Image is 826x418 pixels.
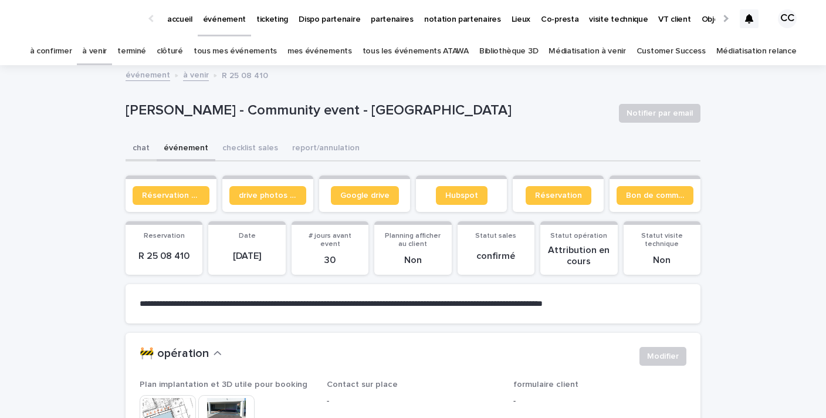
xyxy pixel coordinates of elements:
[637,38,706,65] a: Customer Success
[631,255,693,266] p: Non
[617,186,693,205] a: Bon de commande
[183,68,209,81] a: à venir
[639,347,686,366] button: Modifier
[157,137,215,161] button: événement
[550,232,607,240] span: Statut opération
[23,7,137,31] img: Ls34BcGeRexTGTNfXpUC
[340,191,390,200] span: Google drive
[142,191,200,200] span: Réservation client
[465,251,527,262] p: confirmé
[385,232,441,248] span: Planning afficher au client
[327,380,398,389] span: Contact sur place
[215,137,285,161] button: checklist sales
[287,38,352,65] a: mes événements
[126,68,170,81] a: événement
[475,232,516,240] span: Statut sales
[327,395,500,407] p: -
[445,191,478,200] span: Hubspot
[140,347,222,361] button: 🚧 opération
[239,191,297,200] span: drive photos coordinateur
[229,186,306,205] a: drive photos coordinateur
[641,232,683,248] span: Statut visite technique
[547,245,610,267] p: Attribution en cours
[126,137,157,161] button: chat
[157,38,183,65] a: clôturé
[535,191,582,200] span: Réservation
[194,38,277,65] a: tous mes événements
[363,38,469,65] a: tous les événements ATAWA
[526,186,591,205] a: Réservation
[140,347,209,361] h2: 🚧 opération
[513,395,686,407] p: -
[778,9,797,28] div: CC
[117,38,146,65] a: terminé
[309,232,351,248] span: # jours avant event
[381,255,444,266] p: Non
[144,232,185,240] span: Reservation
[626,191,684,200] span: Bon de commande
[627,107,693,119] span: Notifier par email
[549,38,626,65] a: Médiatisation à venir
[647,350,679,362] span: Modifier
[513,380,578,389] span: formulaire client
[133,186,209,205] a: Réservation client
[436,186,488,205] a: Hubspot
[126,102,610,119] p: [PERSON_NAME] - Community event - [GEOGRAPHIC_DATA]
[215,251,278,262] p: [DATE]
[331,186,399,205] a: Google drive
[222,68,268,81] p: R 25 08 410
[285,137,367,161] button: report/annulation
[619,104,700,123] button: Notifier par email
[30,38,72,65] a: à confirmer
[716,38,797,65] a: Médiatisation relance
[82,38,107,65] a: à venir
[239,232,256,240] span: Date
[299,255,361,266] p: 30
[140,380,307,389] span: Plan implantation et 3D utile pour booking
[479,38,538,65] a: Bibliothèque 3D
[133,251,195,262] p: R 25 08 410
